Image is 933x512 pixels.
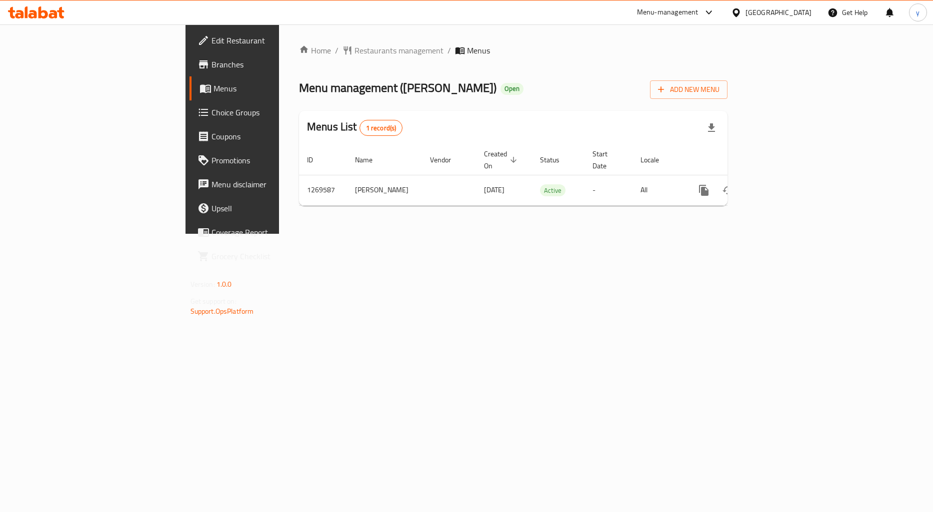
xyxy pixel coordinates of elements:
span: Locale [640,154,672,166]
a: Support.OpsPlatform [190,305,254,318]
nav: breadcrumb [299,44,727,56]
button: more [692,178,716,202]
span: y [916,7,919,18]
span: Promotions [211,154,333,166]
h2: Menus List [307,119,402,136]
td: - [584,175,632,205]
table: enhanced table [299,145,796,206]
div: Menu-management [637,6,698,18]
span: [DATE] [484,183,504,196]
a: Coverage Report [189,220,341,244]
span: Menu disclaimer [211,178,333,190]
div: Export file [699,116,723,140]
span: Open [500,84,523,93]
span: Restaurants management [354,44,443,56]
a: Coupons [189,124,341,148]
div: [GEOGRAPHIC_DATA] [745,7,811,18]
span: Get support on: [190,295,236,308]
button: Change Status [716,178,740,202]
span: 1 record(s) [360,123,402,133]
span: Name [355,154,385,166]
a: Menus [189,76,341,100]
span: ID [307,154,326,166]
div: Active [540,184,565,196]
span: Edit Restaurant [211,34,333,46]
span: Active [540,185,565,196]
a: Choice Groups [189,100,341,124]
button: Add New Menu [650,80,727,99]
span: Start Date [592,148,620,172]
span: Version: [190,278,215,291]
a: Grocery Checklist [189,244,341,268]
span: Coupons [211,130,333,142]
span: Menus [467,44,490,56]
span: Grocery Checklist [211,250,333,262]
span: Coverage Report [211,226,333,238]
span: Add New Menu [658,83,719,96]
a: Branches [189,52,341,76]
th: Actions [684,145,796,175]
td: All [632,175,684,205]
a: Menu disclaimer [189,172,341,196]
span: Created On [484,148,520,172]
span: Menus [213,82,333,94]
div: Open [500,83,523,95]
a: Promotions [189,148,341,172]
span: Menu management ( [PERSON_NAME] ) [299,76,496,99]
a: Restaurants management [342,44,443,56]
span: Upsell [211,202,333,214]
a: Edit Restaurant [189,28,341,52]
li: / [447,44,451,56]
td: [PERSON_NAME] [347,175,422,205]
span: Choice Groups [211,106,333,118]
span: Branches [211,58,333,70]
div: Total records count [359,120,403,136]
span: 1.0.0 [216,278,232,291]
span: Vendor [430,154,464,166]
span: Status [540,154,572,166]
a: Upsell [189,196,341,220]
